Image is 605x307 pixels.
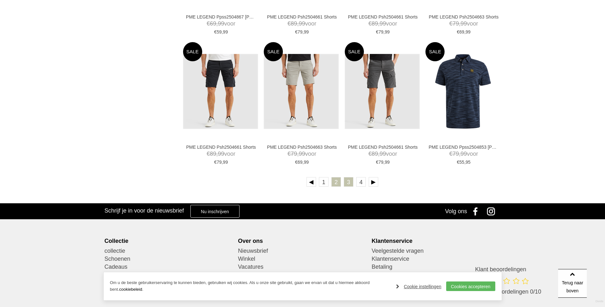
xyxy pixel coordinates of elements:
a: PME LEGEND Ppss2504867 [PERSON_NAME]'s [186,14,256,20]
span: € [295,29,298,34]
a: cookiebeleid [119,287,142,292]
a: Outlet [104,271,233,279]
a: Nieuwsbrief [238,247,367,255]
h3: Schrijf je in voor de nieuwsbrief [104,207,184,214]
span: 99 [380,151,386,157]
a: Cookies accepteren [446,281,495,291]
a: Klant beoordelingen 0 klantbeoordelingen 0/10 [475,266,541,302]
span: € [207,20,210,27]
a: PME LEGEND Psh2504661 Shorts [186,144,256,150]
a: 2 [331,177,341,187]
span: voor [267,150,337,158]
a: PME LEGEND Psh2504663 Shorts [267,144,337,150]
span: € [214,29,217,34]
span: , [222,29,223,34]
a: Instagram [485,203,501,219]
span: , [378,151,380,157]
span: 99 [304,29,309,34]
span: 79 [291,151,297,157]
span: , [216,20,218,27]
span: € [457,29,460,34]
span: € [295,160,298,165]
span: 95 [466,160,471,165]
a: Levering [372,271,500,279]
span: € [376,160,379,165]
span: , [303,29,304,34]
a: 1 [319,177,328,187]
span: 79 [453,151,459,157]
span: 99 [218,20,224,27]
a: PME LEGEND Psh2504663 Shorts [429,14,499,20]
img: PME LEGEND Psh2504663 Shorts [264,54,339,129]
a: Nu inschrijven [190,205,240,218]
span: 69 [459,29,464,34]
span: 79 [379,29,384,34]
span: , [222,160,223,165]
span: 99 [461,151,467,157]
a: 4 [356,177,366,187]
span: voor [348,150,418,158]
span: 79 [298,29,303,34]
span: 59 [217,29,222,34]
a: Klantenservice [372,255,500,263]
div: Volg ons [445,203,467,219]
span: , [464,29,466,34]
span: 89 [291,20,297,27]
span: , [297,151,299,157]
a: collectie [104,247,233,255]
a: Facebook [469,203,485,219]
div: Over ons [238,237,367,244]
span: , [297,20,299,27]
span: voor [267,20,337,28]
span: € [449,20,453,27]
a: Vacatures [238,263,367,271]
span: € [214,160,217,165]
span: 99 [304,160,309,165]
span: 99 [385,29,390,34]
div: Collectie [104,237,233,244]
span: 99 [385,160,390,165]
a: Terug naar boven [558,269,587,298]
span: € [376,29,379,34]
a: Cadeaus [104,263,233,271]
a: Cookie instellingen [396,282,441,291]
span: 89 [372,20,378,27]
a: Betaling [372,263,500,271]
a: PME LEGEND Psh2504661 Shorts [267,14,337,20]
a: 3 [344,177,353,187]
span: , [216,151,218,157]
span: 99 [299,20,305,27]
span: 99 [299,151,305,157]
span: 79 [453,20,459,27]
span: € [288,20,291,27]
span: 79 [379,160,384,165]
span: 99 [466,29,471,34]
span: 99 [380,20,386,27]
span: 89 [210,151,216,157]
a: PME LEGEND Ppss2504853 [PERSON_NAME]'s [429,144,499,150]
span: 99 [223,160,228,165]
span: € [449,151,453,157]
span: , [464,160,466,165]
span: voor [429,150,499,158]
span: 69 [298,160,303,165]
a: Veelgestelde vragen [372,247,500,255]
a: Maatwerk [238,271,367,279]
img: PME LEGEND Psh2504661 Shorts [345,54,420,129]
span: voor [186,20,256,28]
div: Klantenservice [372,237,500,244]
span: € [368,20,372,27]
span: 99 [223,29,228,34]
img: PME LEGEND Ppss2504853 Polo's [425,54,500,129]
a: Winkel [238,255,367,263]
span: , [303,160,304,165]
span: 99 [461,20,467,27]
span: , [383,160,385,165]
span: € [288,151,291,157]
span: 79 [217,160,222,165]
span: , [459,151,461,157]
span: € [457,160,460,165]
a: PME LEGEND Psh2504661 Shorts [348,144,418,150]
a: Schoenen [104,255,233,263]
span: € [368,151,372,157]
